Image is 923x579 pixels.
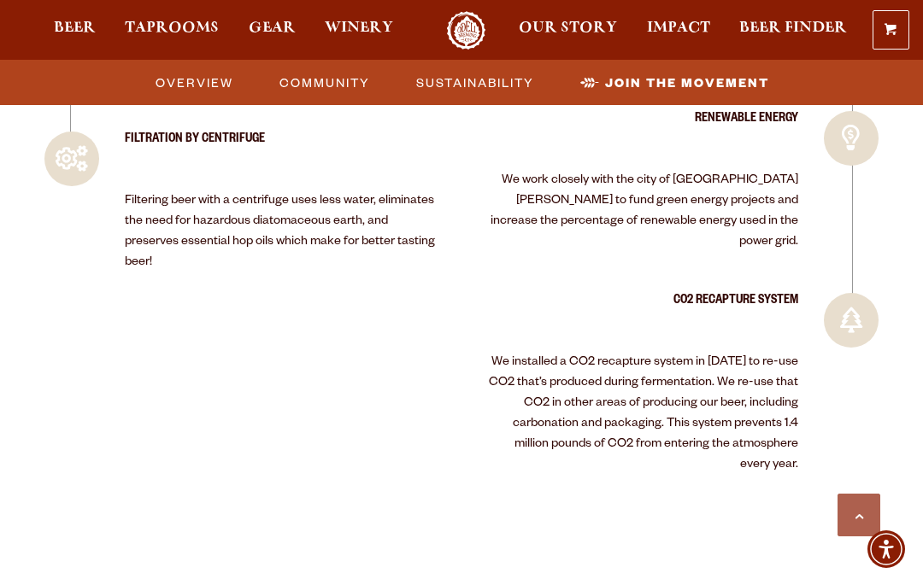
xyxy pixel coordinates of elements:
[486,111,798,143] h3: Renewable Energy
[647,21,710,35] span: Impact
[43,11,107,50] a: Beer
[508,11,628,50] a: Our Story
[406,70,543,95] a: Sustainability
[491,174,798,249] span: We work closely with the city of [GEOGRAPHIC_DATA][PERSON_NAME] to fund green energy projects and...
[636,11,721,50] a: Impact
[728,11,858,50] a: Beer Finder
[249,21,296,35] span: Gear
[570,70,778,95] a: Join the Movement
[269,70,379,95] a: Community
[739,21,847,35] span: Beer Finder
[125,21,219,35] span: Taprooms
[519,21,617,35] span: Our Story
[434,11,498,50] a: Odell Home
[325,21,393,35] span: Winery
[416,70,534,95] span: Sustainability
[156,70,233,95] span: Overview
[838,494,880,536] a: Scroll to top
[279,70,370,95] span: Community
[486,293,798,325] h3: CO2 Recapture System
[125,195,435,270] span: Filtering beer with a centrifuge uses less water, eliminates the need for hazardous diatomaceous ...
[125,132,437,163] h3: Filtration by centrifuge
[486,353,798,476] p: We installed a CO2 recapture system in [DATE] to re-use CO2 that’s produced during fermentation. ...
[605,70,769,95] span: Join the Movement
[114,11,230,50] a: Taprooms
[54,21,96,35] span: Beer
[867,530,905,568] div: Accessibility Menu
[238,11,307,50] a: Gear
[314,11,404,50] a: Winery
[145,70,242,95] a: Overview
